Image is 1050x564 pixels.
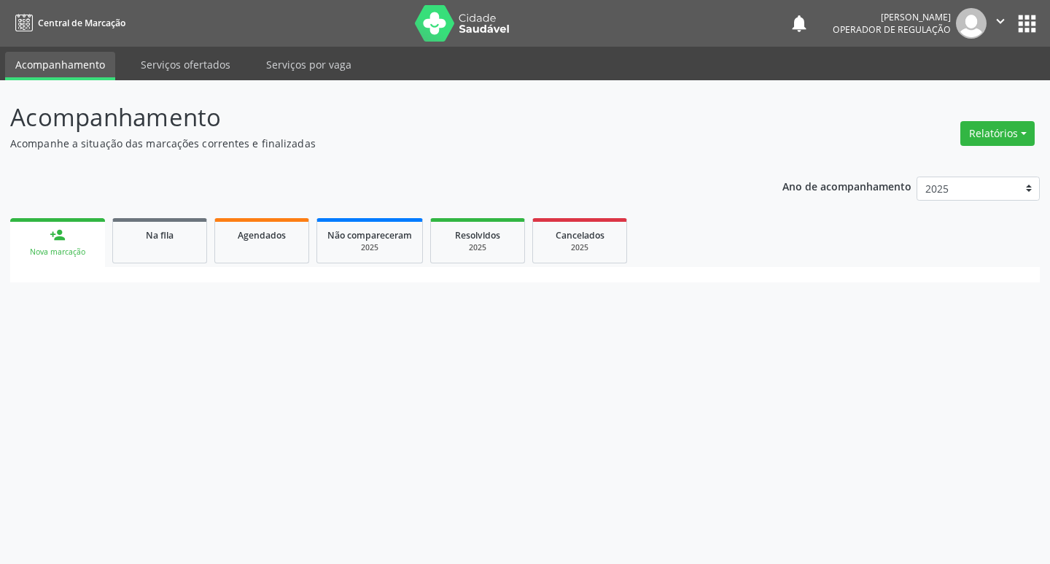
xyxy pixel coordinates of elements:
[956,8,987,39] img: img
[146,229,174,242] span: Na fila
[20,247,95,258] div: Nova marcação
[556,229,604,242] span: Cancelados
[992,13,1008,29] i: 
[327,229,412,242] span: Não compareceram
[10,11,125,35] a: Central de Marcação
[833,11,951,23] div: [PERSON_NAME]
[789,13,809,34] button: notifications
[131,52,241,77] a: Serviços ofertados
[50,227,66,243] div: person_add
[10,99,731,136] p: Acompanhamento
[543,242,616,253] div: 2025
[833,23,951,36] span: Operador de regulação
[455,229,500,242] span: Resolvidos
[782,177,911,195] p: Ano de acompanhamento
[441,242,514,253] div: 2025
[10,136,731,151] p: Acompanhe a situação das marcações correntes e finalizadas
[327,242,412,253] div: 2025
[38,17,125,29] span: Central de Marcação
[987,8,1014,39] button: 
[960,121,1035,146] button: Relatórios
[5,52,115,80] a: Acompanhamento
[1014,11,1040,36] button: apps
[256,52,362,77] a: Serviços por vaga
[238,229,286,242] span: Agendados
